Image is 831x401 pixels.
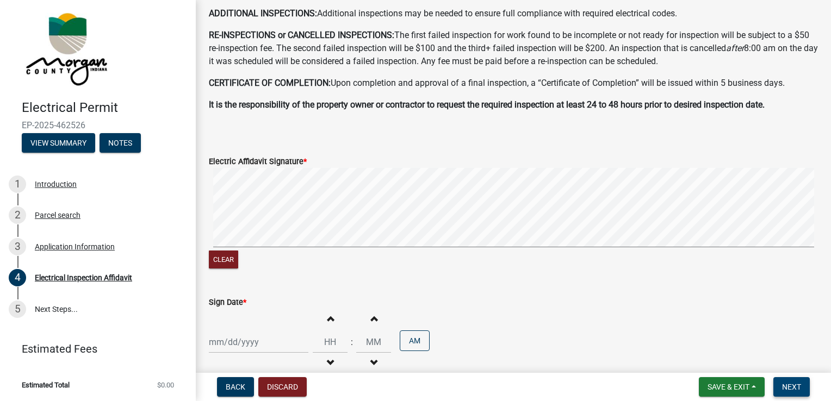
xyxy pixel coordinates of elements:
strong: It is the responsibility of the property owner or contractor to request the required inspection a... [209,99,765,110]
span: Save & Exit [708,383,749,391]
div: 5 [9,300,26,318]
wm-modal-confirm: Notes [100,139,141,148]
div: Application Information [35,243,115,250]
div: 1 [9,176,26,193]
button: Clear [209,250,238,268]
button: Save & Exit [699,377,765,397]
button: Notes [100,133,141,153]
p: The first failed inspection for work found to be incomplete or not ready for inspection will be s... [209,29,818,68]
button: Back [217,377,254,397]
span: Estimated Total [22,381,70,389]
input: Hours [313,331,348,353]
div: Electrical Inspection Affidavit [35,274,132,281]
button: Discard [258,377,307,397]
div: : [348,336,356,349]
button: AM [400,330,430,351]
input: mm/dd/yyyy [209,331,308,353]
div: 4 [9,269,26,286]
i: after [726,43,744,53]
h4: Electrical Permit [22,100,187,116]
div: 2 [9,206,26,224]
button: Next [773,377,810,397]
input: Minutes [356,331,391,353]
wm-modal-confirm: Summary [22,139,95,148]
a: Estimated Fees [9,338,178,360]
p: Additional inspections may be needed to ensure full compliance with required electrical codes. [209,7,818,20]
strong: ADDITIONAL INSPECTIONS: [209,8,317,18]
span: Back [226,383,245,391]
strong: CERTIFICATE OF COMPLETION: [209,78,331,88]
button: View Summary [22,133,95,153]
div: 3 [9,238,26,255]
img: Morgan County, Indiana [22,7,109,89]
strong: RE-INSPECTIONS or CANCELLED INSPECTIONS: [209,30,394,40]
span: $0.00 [157,381,174,389]
span: EP-2025-462526 [22,120,174,130]
label: Sign Date [209,299,246,306]
span: Next [782,383,801,391]
label: Electric Affidavit Signature [209,158,307,166]
div: Parcel search [35,211,80,219]
div: Introduction [35,180,77,188]
p: Upon completion and approval of a final inspection, a “Certificate of Completion” will be issued ... [209,77,818,90]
